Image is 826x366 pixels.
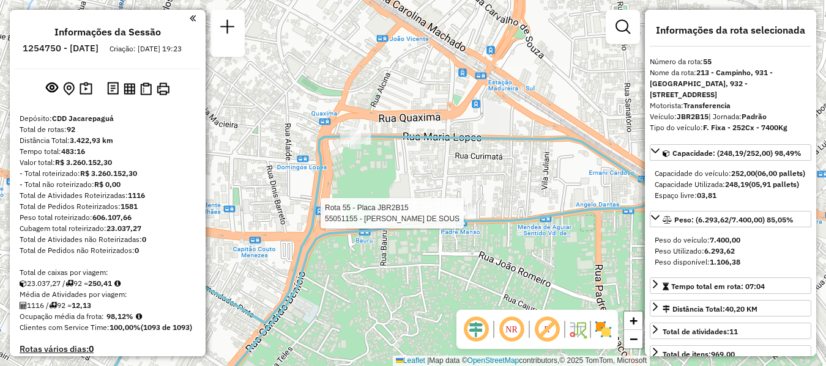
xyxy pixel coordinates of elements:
a: Distância Total:40,20 KM [650,300,811,317]
strong: JBR2B15 [677,112,709,121]
a: Exibir filtros [611,15,635,39]
a: Total de itens:969,00 [650,345,811,362]
button: Centralizar mapa no depósito ou ponto de apoio [61,79,77,98]
a: Leaflet [396,356,425,365]
i: Total de rotas [65,280,73,287]
div: Total de Atividades Roteirizadas: [20,190,196,201]
div: Total de rotas: [20,124,196,135]
strong: R$ 3.260.152,30 [55,158,112,167]
a: Peso: (6.293,62/7.400,00) 85,05% [650,211,811,227]
strong: 55 [703,57,712,66]
strong: 1116 [128,191,145,200]
i: Total de rotas [49,302,57,309]
span: Clientes com Service Time: [20,323,110,332]
em: Média calculada utilizando a maior ocupação (%Peso ou %Cubagem) de cada rota da sessão. Rotas cro... [136,313,142,320]
h4: Rotas vários dias: [20,344,196,354]
span: Total de atividades: [663,327,738,336]
button: Imprimir Rotas [154,80,172,98]
strong: 12,13 [72,301,91,310]
strong: (06,00 pallets) [755,169,805,178]
a: Capacidade: (248,19/252,00) 98,49% [650,144,811,161]
strong: 483:16 [61,147,85,156]
i: Meta Caixas/viagem: 222,00 Diferença: 28,41 [114,280,121,287]
div: Peso Utilizado: [655,246,806,257]
span: Capacidade: (248,19/252,00) 98,49% [672,148,802,158]
a: Total de atividades:11 [650,323,811,339]
div: Total de Pedidos não Roteirizados: [20,245,196,256]
strong: Padrão [742,112,767,121]
a: OpenStreetMap [467,356,519,365]
div: Map data © contributors,© 2025 TomTom, Microsoft [393,356,650,366]
a: Clique aqui para minimizar o painel [190,11,196,25]
div: Espaço livre: [655,190,806,201]
div: Capacidade do veículo: [655,168,806,179]
div: Veículo: [650,111,811,122]
span: Peso: (6.293,62/7.400,00) 85,05% [674,215,794,224]
strong: (1093 de 1093) [141,323,192,332]
span: Tempo total em rota: 07:04 [671,282,765,291]
strong: 250,41 [88,279,112,288]
div: Distância Total: [663,304,757,315]
div: Capacidade: (248,19/252,00) 98,49% [650,163,811,206]
strong: 0 [89,343,94,354]
span: Exibir rótulo [532,315,562,344]
div: Número da rota: [650,56,811,67]
strong: 213 - Campinho, 931 - [GEOGRAPHIC_DATA], 932 - [STREET_ADDRESS] [650,68,773,99]
div: Peso total roteirizado: [20,212,196,223]
strong: CDD Jacarepaguá [52,114,114,123]
div: Distância Total: [20,135,196,146]
div: Valor total: [20,157,196,168]
strong: (05,91 pallets) [749,180,799,189]
div: Tipo do veículo: [650,122,811,133]
button: Visualizar relatório de Roteirização [121,80,138,97]
div: Capacidade Utilizada: [655,179,806,190]
div: Depósito: [20,113,196,124]
span: + [630,313,638,328]
div: Motorista: [650,100,811,111]
div: Tempo total: [20,146,196,157]
span: Ocultar deslocamento [461,315,491,344]
strong: 11 [729,327,738,336]
button: Logs desbloquear sessão [105,79,121,98]
div: - Total roteirizado: [20,168,196,179]
div: - Total não roteirizado: [20,179,196,190]
span: − [630,331,638,346]
div: Peso: (6.293,62/7.400,00) 85,05% [650,230,811,273]
strong: 98,12% [106,312,133,321]
div: Total de Pedidos Roteirizados: [20,201,196,212]
strong: 969,00 [711,350,735,359]
div: Peso disponível: [655,257,806,268]
div: 23.037,27 / 92 = [20,278,196,289]
a: Nova sessão e pesquisa [215,15,240,42]
span: | Jornada: [709,112,767,121]
div: Total de caixas por viagem: [20,267,196,278]
strong: 6.293,62 [704,246,735,255]
span: Peso do veículo: [655,235,740,244]
img: Exibir/Ocultar setores [593,320,613,339]
button: Exibir sessão original [43,79,61,98]
strong: R$ 3.260.152,30 [80,169,137,178]
div: Cubagem total roteirizado: [20,223,196,234]
strong: 0 [135,246,139,255]
strong: 03,81 [697,191,716,200]
div: Total de itens: [663,349,735,360]
div: 1116 / 92 = [20,300,196,311]
strong: 248,19 [725,180,749,189]
strong: 3.422,93 km [70,136,113,145]
strong: 252,00 [731,169,755,178]
div: Média de Atividades por viagem: [20,289,196,300]
strong: Transferencia [683,101,731,110]
img: Fluxo de ruas [568,320,587,339]
a: Tempo total em rota: 07:04 [650,277,811,294]
strong: F. Fixa - 252Cx - 7400Kg [703,123,787,132]
i: Total de Atividades [20,302,27,309]
strong: 606.107,66 [92,213,132,222]
strong: 23.037,27 [106,224,141,233]
strong: 0 [142,235,146,244]
span: Ocultar NR [497,315,526,344]
button: Visualizar Romaneio [138,80,154,98]
div: Criação: [DATE] 19:23 [105,43,187,54]
strong: 1581 [121,202,138,211]
i: Cubagem total roteirizado [20,280,27,287]
span: 40,20 KM [725,304,757,313]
